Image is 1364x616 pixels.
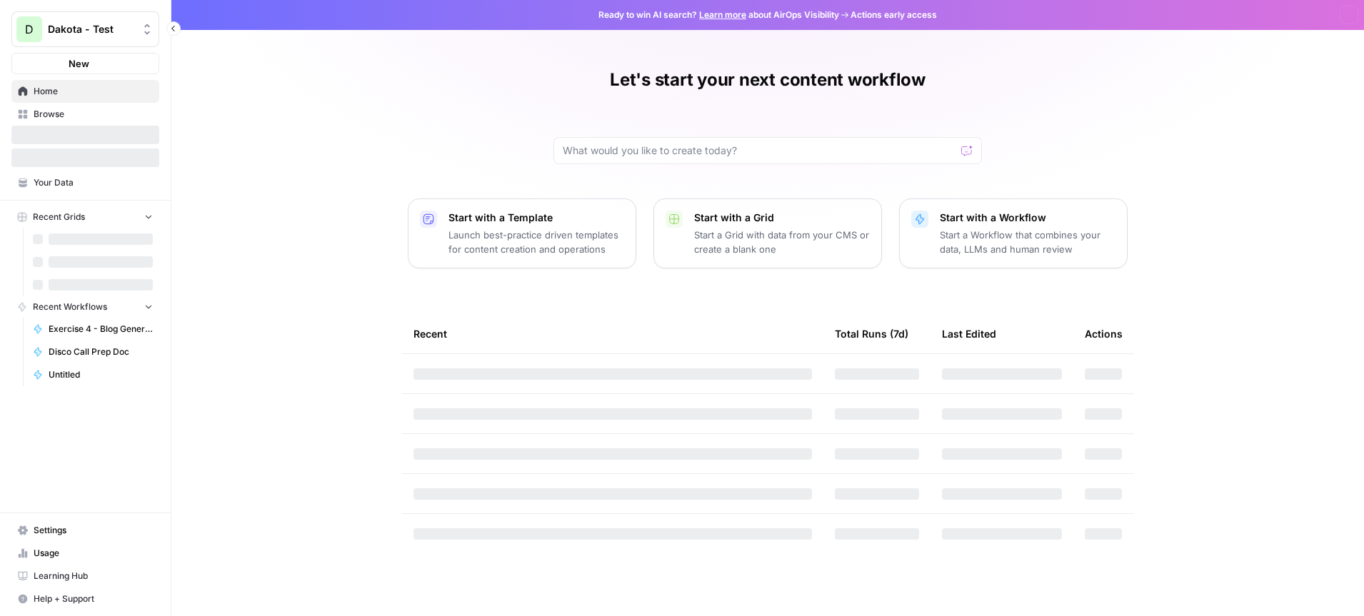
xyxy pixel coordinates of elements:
button: Recent Grids [11,206,159,228]
span: Untitled [49,368,153,381]
p: Start with a Template [448,211,624,225]
p: Launch best-practice driven templates for content creation and operations [448,228,624,256]
div: Total Runs (7d) [835,314,908,353]
p: Start with a Grid [694,211,870,225]
button: Start with a TemplateLaunch best-practice driven templates for content creation and operations [408,198,636,268]
p: Start a Grid with data from your CMS or create a blank one [694,228,870,256]
span: Exercise 4 - Blog Generator [49,323,153,335]
span: Usage [34,547,153,560]
input: What would you like to create today? [563,143,956,158]
span: Your Data [34,176,153,189]
span: D [25,21,34,38]
button: Help + Support [11,587,159,610]
span: Settings [34,524,153,537]
a: Browse [11,103,159,126]
span: Recent Grids [33,211,85,223]
a: Your Data [11,171,159,194]
span: Dakota - Test [48,22,134,36]
div: Last Edited [942,314,996,353]
a: Settings [11,519,159,542]
p: Start with a Workflow [940,211,1115,225]
div: Actions [1085,314,1123,353]
span: Ready to win AI search? about AirOps Visibility [598,9,839,21]
span: Browse [34,108,153,121]
button: Workspace: Dakota - Test [11,11,159,47]
h1: Let's start your next content workflow [610,69,926,91]
div: Recent [413,314,812,353]
span: Disco Call Prep Doc [49,345,153,358]
span: New [69,56,89,71]
span: Actions early access [851,9,937,21]
button: New [11,53,159,74]
a: Learning Hub [11,565,159,587]
a: Disco Call Prep Doc [26,340,159,363]
a: Home [11,80,159,103]
button: Start with a WorkflowStart a Workflow that combines your data, LLMs and human review [899,198,1128,268]
a: Untitled [26,363,159,386]
a: Exercise 4 - Blog Generator [26,318,159,340]
button: Recent Workflows [11,296,159,318]
span: Recent Workflows [33,301,107,313]
a: Learn more [699,9,746,20]
span: Home [34,85,153,98]
span: Help + Support [34,592,153,605]
button: Start with a GridStart a Grid with data from your CMS or create a blank one [653,198,882,268]
p: Start a Workflow that combines your data, LLMs and human review [940,228,1115,256]
span: Learning Hub [34,570,153,582]
a: Usage [11,542,159,565]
